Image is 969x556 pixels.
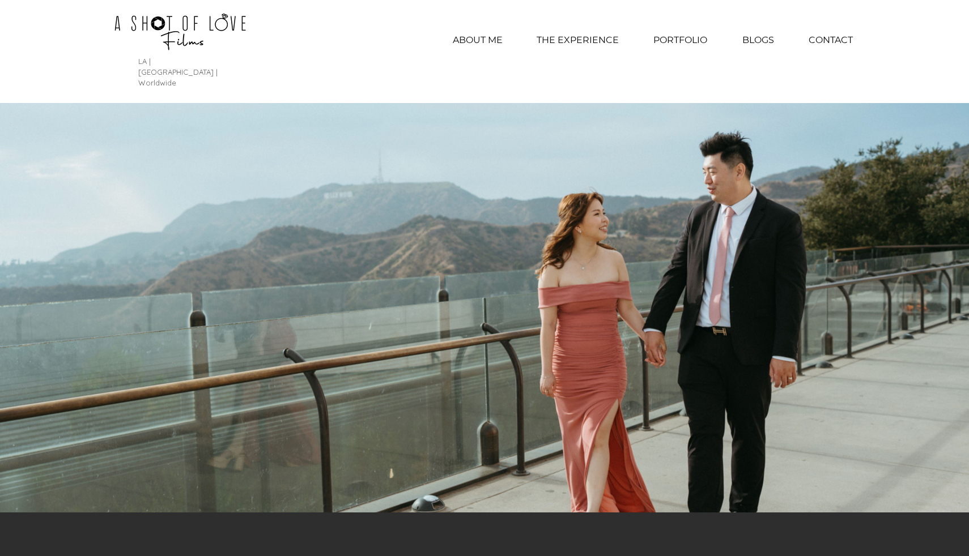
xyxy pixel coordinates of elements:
[435,26,870,54] nav: Site
[138,57,218,87] span: LA | [GEOGRAPHIC_DATA] | Worldwide
[648,26,713,54] p: PORTFOLIO
[520,26,635,54] a: THE EXPERIENCE
[447,26,508,54] p: ABOUT ME
[435,26,520,54] a: ABOUT ME
[635,26,725,54] div: PORTFOLIO
[725,26,792,54] a: BLOGS
[531,26,624,54] p: THE EXPERIENCE
[803,26,858,54] p: CONTACT
[792,26,870,54] a: CONTACT
[737,26,780,54] p: BLOGS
